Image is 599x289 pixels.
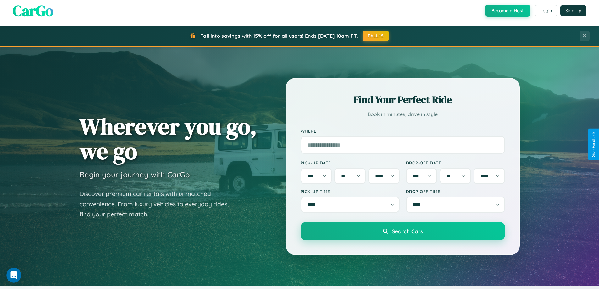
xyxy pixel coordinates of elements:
p: Discover premium car rentals with unmatched convenience. From luxury vehicles to everyday rides, ... [80,189,237,220]
div: Give Feedback [591,132,596,157]
h1: Wherever you go, we go [80,114,257,164]
span: Search Cars [392,228,423,235]
label: Pick-up Time [301,189,400,194]
button: Become a Host [485,5,530,17]
p: Book in minutes, drive in style [301,110,505,119]
button: Login [535,5,557,16]
span: Fall into savings with 15% off for all users! Ends [DATE] 10am PT. [200,33,358,39]
button: FALL15 [363,31,389,41]
button: Search Cars [301,222,505,240]
span: CarGo [13,0,53,21]
label: Drop-off Date [406,160,505,165]
label: Where [301,128,505,134]
button: Sign Up [560,5,586,16]
h3: Begin your journey with CarGo [80,170,190,179]
h2: Find Your Perfect Ride [301,93,505,107]
label: Drop-off Time [406,189,505,194]
iframe: Intercom live chat [6,268,21,283]
label: Pick-up Date [301,160,400,165]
